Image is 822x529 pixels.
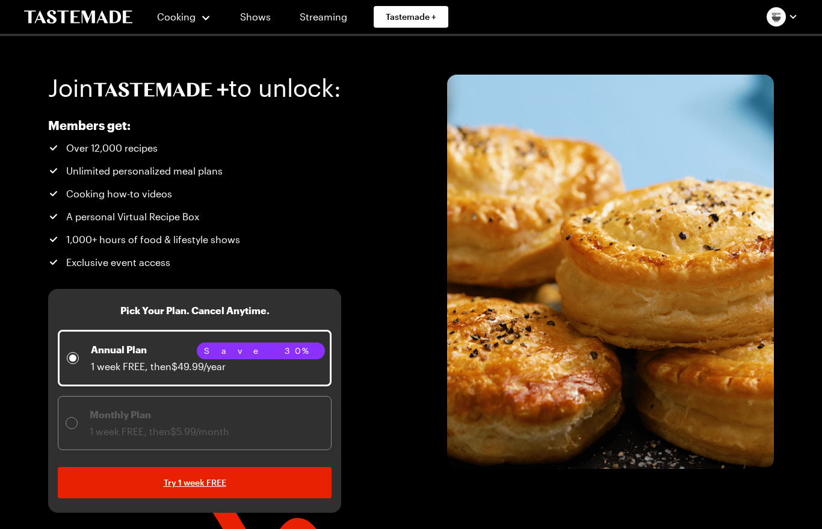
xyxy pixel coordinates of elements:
[157,11,196,22] span: Cooking
[767,7,786,26] img: Profile picture
[90,425,229,437] span: 1 week FREE, then $5.99/month
[66,141,158,155] span: Over 12,000 recipes
[767,7,798,26] button: Profile picture
[90,407,229,422] p: Monthly Plan
[164,477,226,489] span: Try 1 week FREE
[66,209,199,224] span: A personal Virtual Recipe Box
[48,75,341,101] h1: Join to unlock:
[58,467,332,498] a: Try 1 week FREE
[374,6,448,28] a: Tastemade +
[66,187,172,201] span: Cooking how-to videos
[91,360,226,372] span: 1 week FREE, then $49.99/year
[156,2,211,31] button: Cooking
[48,141,318,270] ul: Tastemade+ Annual subscription benefits
[204,345,318,356] span: Save 30%
[120,303,270,318] h3: Pick Your Plan. Cancel Anytime.
[91,342,226,357] p: Annual Plan
[66,255,170,270] span: Exclusive event access
[386,11,436,23] span: Tastemade +
[66,232,240,247] span: 1,000+ hours of food & lifestyle shows
[24,10,132,24] a: To Tastemade Home Page
[48,118,318,132] h2: Members get:
[66,164,223,178] span: Unlimited personalized meal plans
